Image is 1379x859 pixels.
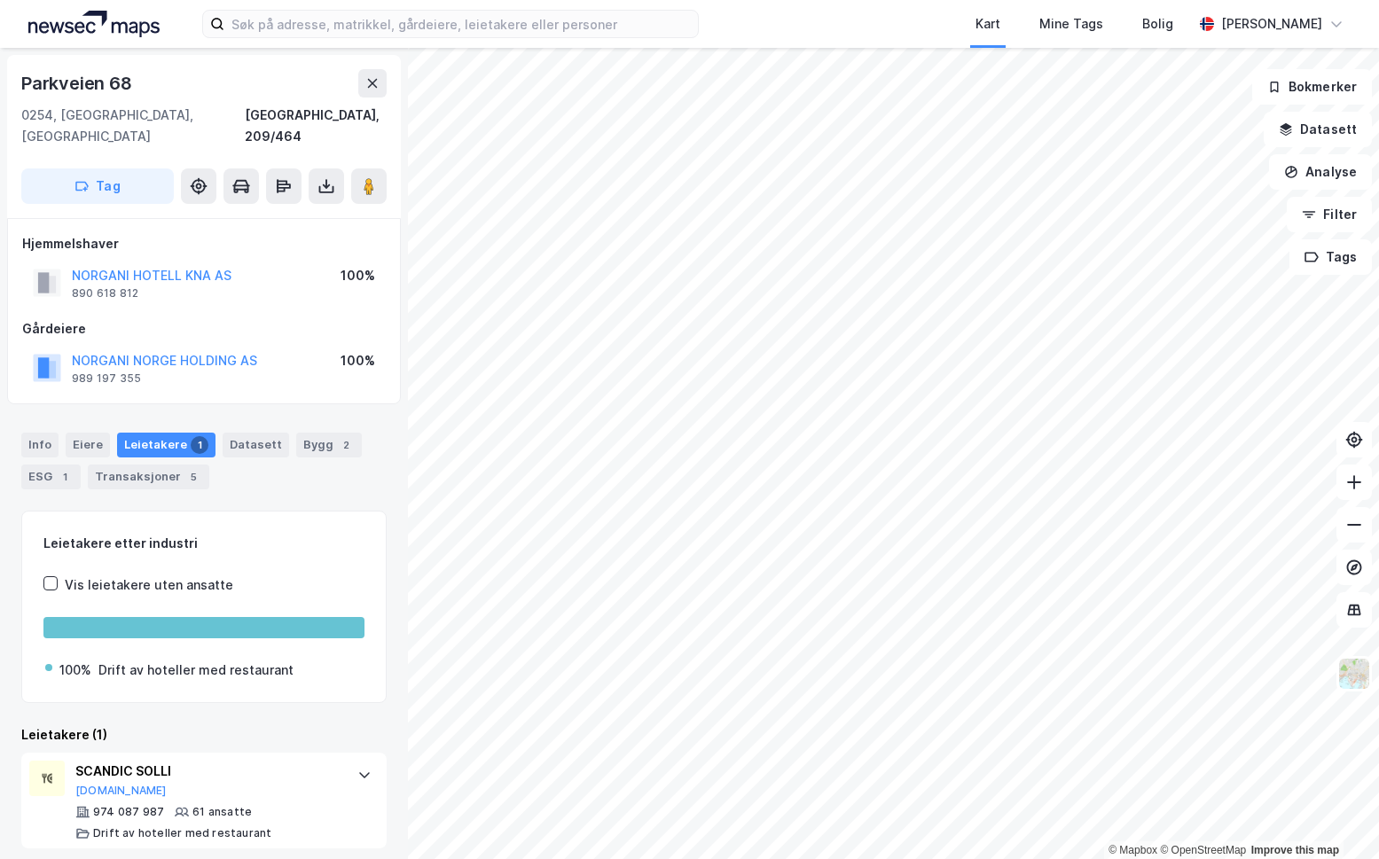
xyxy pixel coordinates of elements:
button: [DOMAIN_NAME] [75,784,167,798]
div: Datasett [223,433,289,457]
div: 100% [341,265,375,286]
a: Improve this map [1251,844,1339,856]
div: Transaksjoner [88,465,209,489]
div: 100% [341,350,375,371]
div: [PERSON_NAME] [1221,13,1322,35]
div: SCANDIC SOLLI [75,761,340,782]
div: Bygg [296,433,362,457]
a: Mapbox [1109,844,1157,856]
div: Hjemmelshaver [22,233,386,254]
div: Leietakere [117,433,215,457]
button: Datasett [1264,112,1372,147]
div: 1 [56,468,74,486]
div: 974 087 987 [93,805,164,819]
img: Z [1337,657,1371,691]
div: 100% [59,660,91,681]
div: Drift av hoteller med restaurant [98,660,294,681]
div: Leietakere (1) [21,724,387,746]
div: Mine Tags [1039,13,1103,35]
div: Eiere [66,433,110,457]
div: 989 197 355 [72,371,141,386]
div: Gårdeiere [22,318,386,340]
div: 0254, [GEOGRAPHIC_DATA], [GEOGRAPHIC_DATA] [21,105,245,147]
a: OpenStreetMap [1160,844,1246,856]
div: [GEOGRAPHIC_DATA], 209/464 [245,105,387,147]
div: Info [21,433,59,457]
div: Kart [975,13,1000,35]
button: Bokmerker [1252,69,1372,105]
iframe: Chat Widget [1290,774,1379,859]
button: Filter [1287,197,1372,232]
button: Tags [1289,239,1372,275]
div: ESG [21,465,81,489]
div: Bolig [1142,13,1173,35]
div: 61 ansatte [192,805,252,819]
div: Vis leietakere uten ansatte [65,574,233,596]
img: logo.a4113a55bc3d86da70a041830d287a7e.svg [28,11,160,37]
input: Søk på adresse, matrikkel, gårdeiere, leietakere eller personer [224,11,698,37]
div: 1 [191,436,208,454]
div: 2 [337,436,355,454]
div: Drift av hoteller med restaurant [93,826,271,840]
div: 5 [184,468,202,486]
button: Tag [21,168,174,204]
div: Leietakere etter industri [43,533,364,554]
div: Parkveien 68 [21,69,136,98]
div: 890 618 812 [72,286,138,301]
button: Analyse [1269,154,1372,190]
